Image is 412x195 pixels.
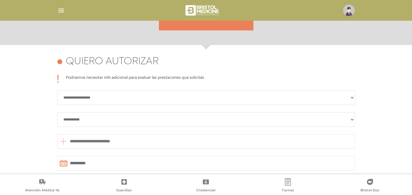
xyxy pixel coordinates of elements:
[116,188,132,193] span: Guardias
[185,3,221,18] img: bristol-medicine-blanco.png
[196,188,215,193] span: Credencial
[83,178,165,194] a: Guardias
[66,56,159,68] h4: Quiero autorizar
[282,188,294,193] span: Turnos
[25,188,59,193] span: Atención Médica Ya
[329,178,411,194] a: Bristol Doc
[57,7,65,14] img: Cober_menu-lines-white.svg
[343,5,355,16] img: profile-placeholder.svg
[1,178,83,194] a: Atención Médica Ya
[360,188,379,193] span: Bristol Doc
[66,75,205,83] p: Podríamos necesitar info adicional para evaluar las prestaciones que solicitás.
[165,178,247,194] a: Credencial
[247,178,329,194] a: Turnos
